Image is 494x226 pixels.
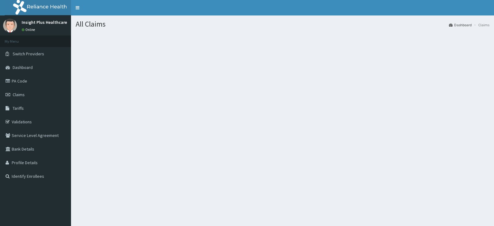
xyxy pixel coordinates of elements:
[22,20,67,24] p: Insight Plus Healthcare
[22,28,36,32] a: Online
[3,19,17,32] img: User Image
[13,51,44,57] span: Switch Providers
[13,92,25,97] span: Claims
[13,65,33,70] span: Dashboard
[472,22,489,28] li: Claims
[13,105,24,111] span: Tariffs
[449,22,472,28] a: Dashboard
[76,20,489,28] h1: All Claims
